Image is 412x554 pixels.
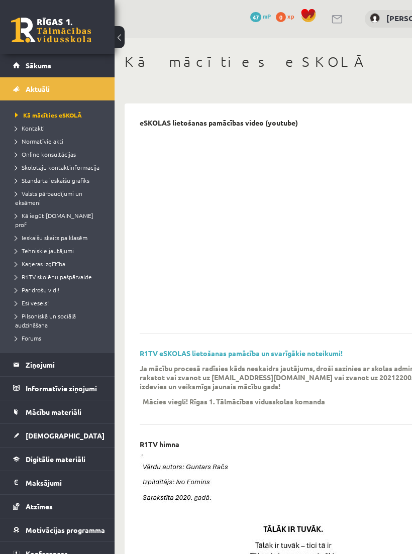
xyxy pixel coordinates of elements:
a: Forums [15,334,105,343]
span: Esi vesels! [15,299,49,307]
a: Online konsultācijas [15,150,105,159]
a: Kā iegūt [DOMAIN_NAME] prof [15,211,105,229]
legend: Ziņojumi [26,353,102,376]
span: Skolotāju kontaktinformācija [15,163,99,171]
a: Rīgas 1. Tālmācības vidusskola [11,18,91,43]
span: Online konsultācijas [15,150,76,158]
a: Normatīvie akti [15,137,105,146]
span: mP [263,12,271,20]
span: Par drošu vidi! [15,286,59,294]
a: Digitālie materiāli [13,448,102,471]
p: eSKOLAS lietošanas pamācības video (youtube) [140,119,298,127]
span: Standarta ieskaišu grafiks [15,176,89,184]
span: R1TV skolēnu pašpārvalde [15,273,92,281]
a: Esi vesels! [15,298,105,307]
a: Aktuāli [13,77,102,100]
a: Mācību materiāli [13,400,102,423]
span: Mācību materiāli [26,407,81,416]
span: Aktuāli [26,84,50,93]
span: Valsts pārbaudījumi un eksāmeni [15,189,82,206]
a: Skolotāju kontaktinformācija [15,163,105,172]
span: Ieskaišu skaits pa klasēm [15,234,87,242]
span: Kā mācīties eSKOLĀ [15,111,82,119]
a: Informatīvie ziņojumi [13,377,102,400]
a: Ziņojumi [13,353,102,376]
span: xp [287,12,294,20]
a: Ieskaišu skaits pa klasēm [15,233,105,242]
p: R1TV himna [140,440,179,449]
a: Standarta ieskaišu grafiks [15,176,105,185]
legend: Informatīvie ziņojumi [26,377,102,400]
span: Karjeras izglītība [15,260,65,268]
span: Pilsoniskā un sociālā audzināšana [15,312,76,329]
span: 47 [250,12,261,22]
span: Atzīmes [26,502,53,511]
p: Mācies viegli! [143,397,188,406]
span: Sākums [26,61,51,70]
a: [DEMOGRAPHIC_DATA] [13,424,102,447]
a: R1TV skolēnu pašpārvalde [15,272,105,281]
a: 0 xp [276,12,299,20]
a: Tehniskie jautājumi [15,246,105,255]
a: Valsts pārbaudījumi un eksāmeni [15,189,105,207]
a: Motivācijas programma [13,518,102,541]
span: Normatīvie akti [15,137,63,145]
a: Pilsoniskā un sociālā audzināšana [15,311,105,329]
p: Rīgas 1. Tālmācības vidusskolas komanda [189,397,325,406]
span: Digitālie materiāli [26,455,85,464]
a: Par drošu vidi! [15,285,105,294]
span: Kā iegūt [DOMAIN_NAME] prof [15,211,93,229]
a: Sākums [13,54,102,77]
legend: Maksājumi [26,471,102,494]
span: Kontakti [15,124,45,132]
a: R1TV eSKOLAS lietošanas pamācība un svarīgākie noteikumi! [140,349,343,358]
span: Motivācijas programma [26,525,105,534]
span: Forums [15,334,41,342]
a: Kontakti [15,124,105,133]
a: Maksājumi [13,471,102,494]
span: 0 [276,12,286,22]
img: Krista Herbsta [370,13,380,23]
span: [DEMOGRAPHIC_DATA] [26,431,105,440]
span: Tehniskie jautājumi [15,247,74,255]
a: 47 mP [250,12,271,20]
a: Kā mācīties eSKOLĀ [15,110,105,120]
a: Karjeras izglītība [15,259,105,268]
a: Atzīmes [13,495,102,518]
